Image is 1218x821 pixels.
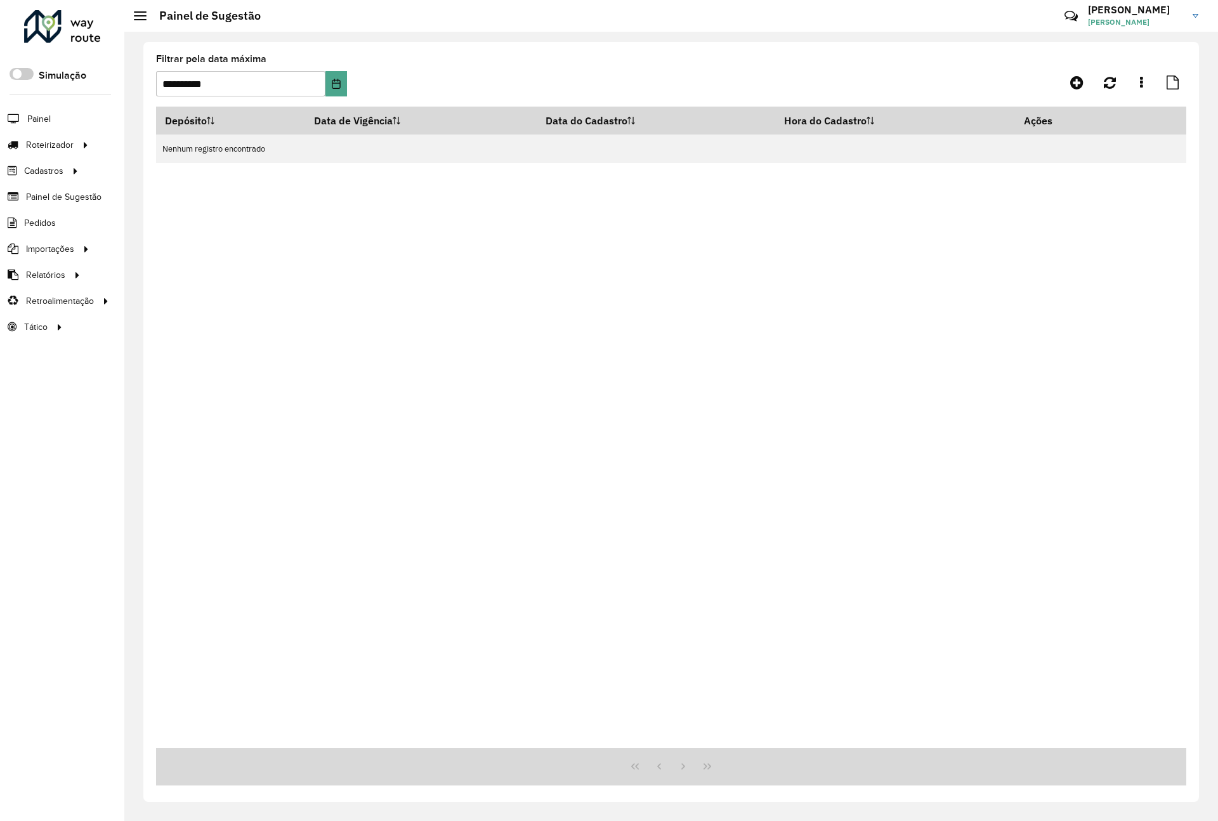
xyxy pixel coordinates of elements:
[1088,16,1183,28] span: [PERSON_NAME]
[26,294,94,308] span: Retroalimentação
[305,107,537,135] th: Data de Vigência
[1058,3,1085,30] a: Contato Rápido
[24,164,63,178] span: Cadastros
[24,320,48,334] span: Tático
[39,68,86,83] label: Simulação
[1088,4,1183,16] h3: [PERSON_NAME]
[775,107,1015,135] th: Hora do Cadastro
[156,51,266,67] label: Filtrar pela data máxima
[26,190,101,204] span: Painel de Sugestão
[1015,107,1091,134] th: Ações
[325,71,346,96] button: Choose Date
[24,216,56,230] span: Pedidos
[26,138,74,152] span: Roteirizador
[27,112,51,126] span: Painel
[26,242,74,256] span: Importações
[156,135,1186,163] td: Nenhum registro encontrado
[26,268,65,282] span: Relatórios
[147,9,261,23] h2: Painel de Sugestão
[156,107,305,135] th: Depósito
[537,107,775,135] th: Data do Cadastro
